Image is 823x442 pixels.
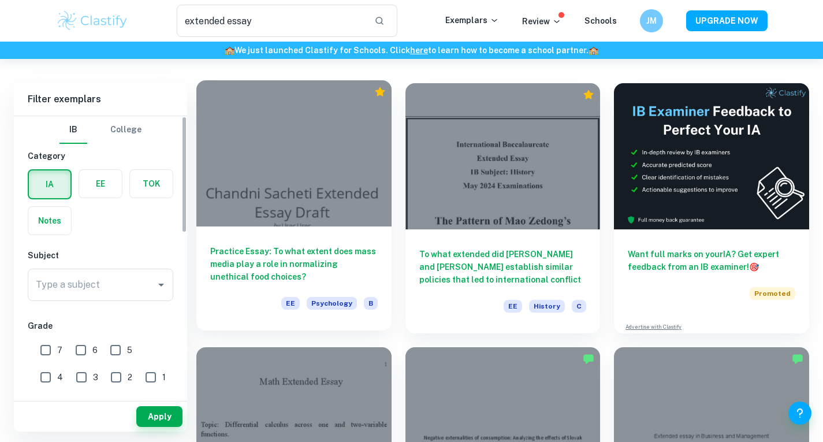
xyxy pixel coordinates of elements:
a: Want full marks on yourIA? Get expert feedback from an IB examiner!PromotedAdvertise with Clastify [614,83,809,333]
button: TOK [130,170,173,198]
span: EE [281,297,300,310]
span: 7 [57,344,62,356]
button: College [110,116,141,144]
span: 🏫 [589,46,598,55]
span: C [572,300,586,313]
h6: JM [645,14,658,27]
a: Practice Essay: To what extent does mass media play a role in normalizing unethical food choices?... [196,83,392,333]
span: 2 [128,371,132,384]
button: Open [153,277,169,293]
h6: Filter exemplars [14,83,187,116]
div: Filter type choice [59,116,141,144]
img: Marked [583,353,594,365]
button: EE [79,170,122,198]
div: Premium [374,86,386,98]
span: 4 [57,371,63,384]
span: 1 [162,371,166,384]
button: IA [29,170,70,198]
p: Review [522,15,561,28]
span: History [529,300,565,313]
a: here [410,46,428,55]
img: Marked [792,353,803,365]
a: To what extended did [PERSON_NAME] and [PERSON_NAME] establish similar policies that led to inter... [405,83,601,333]
h6: We just launched Clastify for Schools. Click to learn how to become a school partner. [2,44,821,57]
button: Help and Feedback [788,402,811,425]
h6: Category [28,150,173,162]
span: 3 [93,371,98,384]
img: Thumbnail [614,83,809,229]
button: Notes [28,207,71,235]
p: Exemplars [445,14,499,27]
button: JM [640,9,663,32]
h6: Want full marks on your IA ? Get expert feedback from an IB examiner! [628,248,795,273]
button: IB [59,116,87,144]
button: Apply [136,406,183,427]
span: B [364,297,378,310]
span: Psychology [307,297,357,310]
span: 6 [92,344,98,356]
span: Promoted [750,287,795,300]
a: Schools [584,16,617,25]
span: EE [504,300,522,313]
span: 🏫 [225,46,234,55]
img: Clastify logo [56,9,129,32]
span: 🎯 [749,262,759,272]
h6: Subject [28,249,173,262]
h6: To what extended did [PERSON_NAME] and [PERSON_NAME] establish similar policies that led to inter... [419,248,587,286]
a: Advertise with Clastify [625,323,682,331]
div: Premium [583,89,594,101]
button: UPGRADE NOW [686,10,768,31]
input: Search for any exemplars... [177,5,366,37]
span: 5 [127,344,132,356]
h6: Grade [28,320,173,332]
h6: Practice Essay: To what extent does mass media play a role in normalizing unethical food choices? [210,245,378,283]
